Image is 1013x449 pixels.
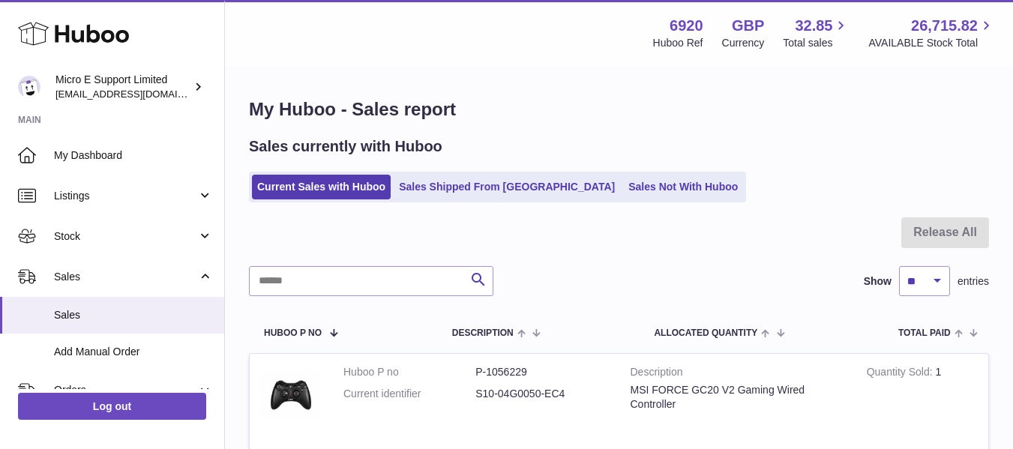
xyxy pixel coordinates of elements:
[343,387,475,401] dt: Current identifier
[623,175,743,199] a: Sales Not With Huboo
[911,16,978,36] span: 26,715.82
[54,308,213,322] span: Sales
[732,16,764,36] strong: GBP
[55,73,190,101] div: Micro E Support Limited
[653,36,703,50] div: Huboo Ref
[264,328,322,338] span: Huboo P no
[868,16,995,50] a: 26,715.82 AVAILABLE Stock Total
[795,16,832,36] span: 32.85
[54,345,213,359] span: Add Manual Order
[261,365,321,425] img: $_12.JPG
[249,136,442,157] h2: Sales currently with Huboo
[856,354,988,440] td: 1
[249,97,989,121] h1: My Huboo - Sales report
[722,36,765,50] div: Currency
[631,365,844,383] strong: Description
[54,148,213,163] span: My Dashboard
[343,365,475,379] dt: Huboo P no
[394,175,620,199] a: Sales Shipped From [GEOGRAPHIC_DATA]
[958,274,989,289] span: entries
[898,328,951,338] span: Total paid
[18,76,40,98] img: contact@micropcsupport.com
[452,328,514,338] span: Description
[654,328,757,338] span: ALLOCATED Quantity
[252,175,391,199] a: Current Sales with Huboo
[475,365,607,379] dd: P-1056229
[475,387,607,401] dd: S10-04G0050-EC4
[54,189,197,203] span: Listings
[868,36,995,50] span: AVAILABLE Stock Total
[54,270,197,284] span: Sales
[18,393,206,420] a: Log out
[55,88,220,100] span: [EMAIL_ADDRESS][DOMAIN_NAME]
[631,383,844,412] div: MSI FORCE GC20 V2 Gaming Wired Controller
[783,16,850,50] a: 32.85 Total sales
[864,274,892,289] label: Show
[783,36,850,50] span: Total sales
[54,229,197,244] span: Stock
[54,383,197,397] span: Orders
[867,366,936,382] strong: Quantity Sold
[670,16,703,36] strong: 6920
